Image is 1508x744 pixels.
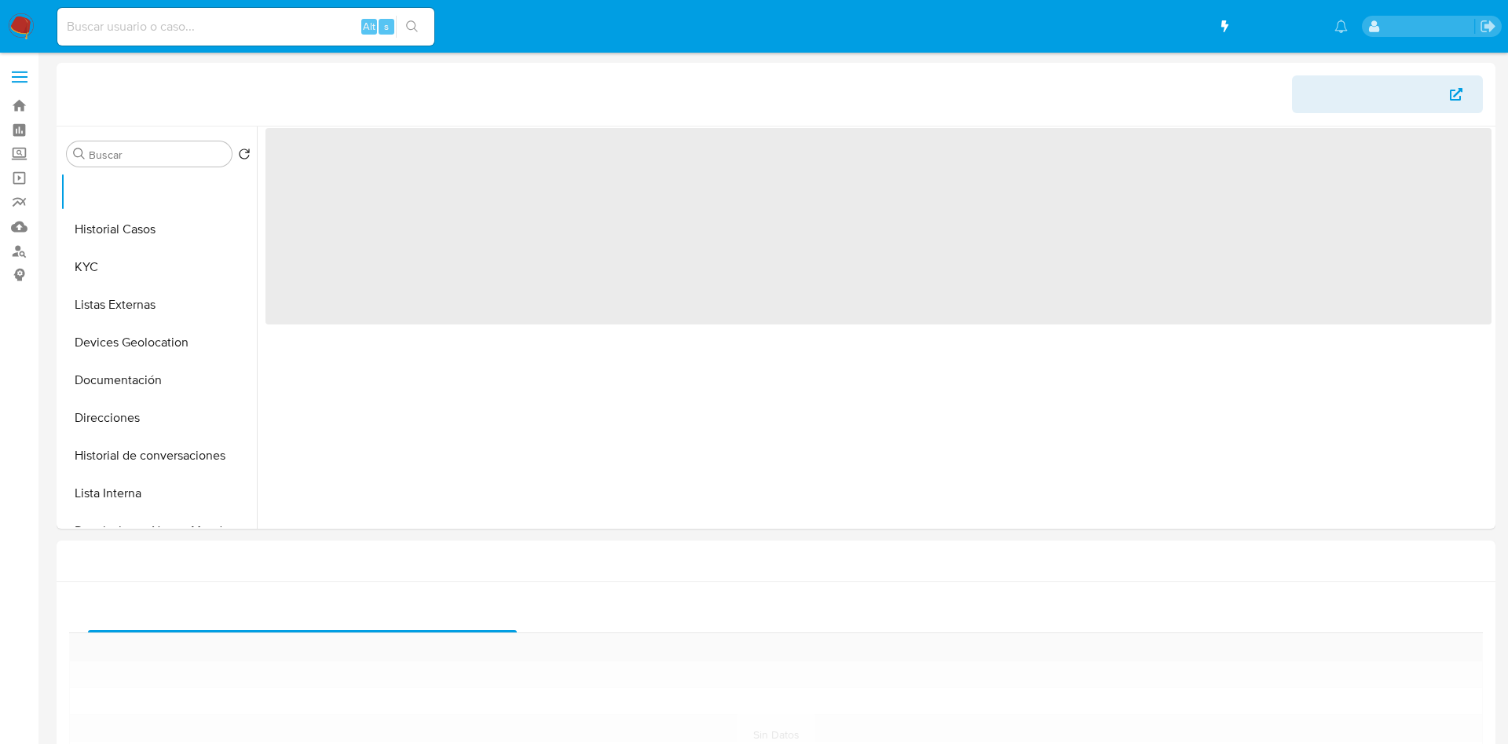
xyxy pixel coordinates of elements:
button: Historial Casos [60,211,257,248]
button: Restricciones Nuevo Mundo [60,512,257,550]
span: Chat [1222,604,1249,622]
button: Direcciones [60,399,257,437]
span: s [384,19,389,34]
h1: Contactos [69,553,1483,569]
button: KYC [60,248,257,286]
a: Salir [1480,18,1496,35]
button: Devices Geolocation [60,324,257,361]
button: Historial de conversaciones [60,437,257,475]
span: ‌ [265,128,1492,324]
input: Buscar usuario o caso... [57,16,434,37]
button: Buscar [73,148,86,160]
button: search-icon [396,16,428,38]
button: Listas Externas [60,286,257,324]
span: Soluciones [738,604,800,622]
button: Lista Interna [60,475,257,512]
span: Ver mirada por persona [1312,75,1446,113]
button: General [60,173,257,211]
button: Ver mirada por persona [1292,75,1483,113]
span: Historial CX [269,604,337,622]
p: ivonne.perezonofre@mercadolibre.com.mx [1385,19,1474,34]
h1: Información de Usuario [69,86,201,102]
span: Accesos rápidos [1231,18,1319,35]
span: Alt [363,19,375,34]
button: Volver al orden por defecto [238,148,251,165]
a: Notificaciones [1334,20,1348,33]
button: Documentación [60,361,257,399]
input: Buscar [89,148,225,162]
